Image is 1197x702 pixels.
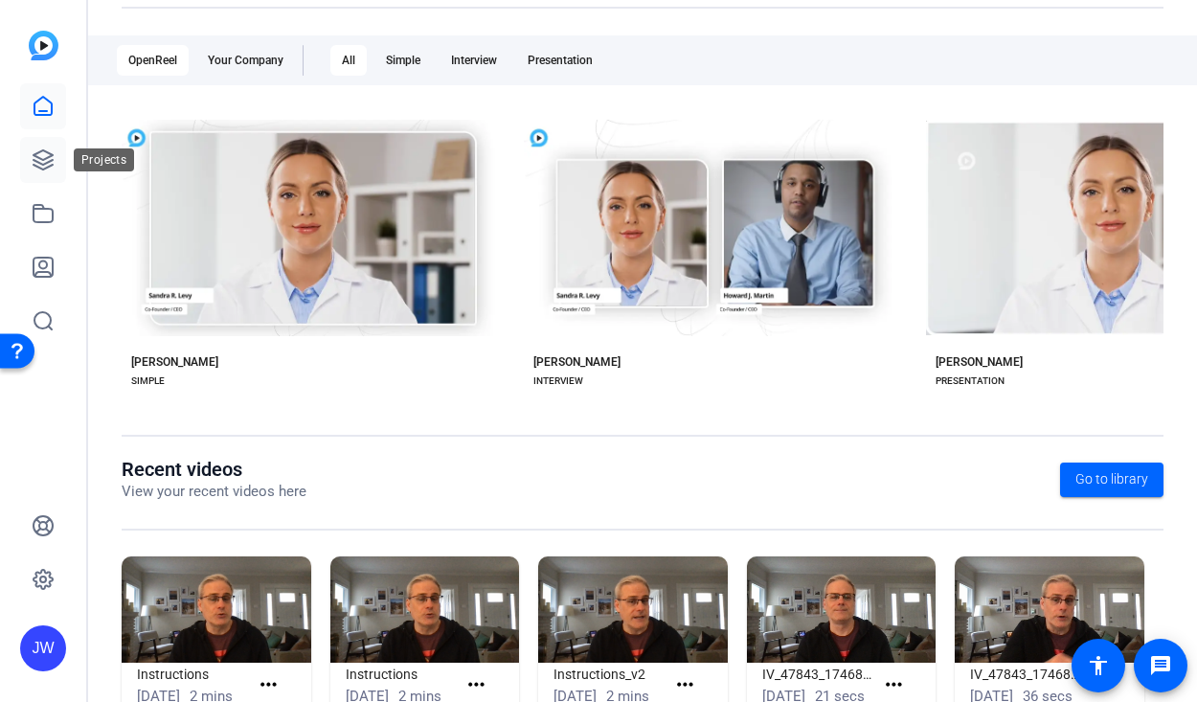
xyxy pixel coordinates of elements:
h1: IV_47843_1746818692329_webcam [970,663,1082,686]
span: Go to library [1075,469,1148,489]
img: Instructions [330,556,520,663]
h1: Instructions [137,663,249,686]
div: Presentation [516,45,604,76]
div: Simple [374,45,432,76]
a: Go to library [1060,463,1163,497]
mat-icon: message [1149,654,1172,677]
mat-icon: more_horiz [464,673,488,697]
h1: Instructions_v2 [553,663,666,686]
div: [PERSON_NAME] [936,354,1023,370]
img: Instructions [122,556,311,663]
mat-icon: more_horiz [673,673,697,697]
div: JW [20,625,66,671]
mat-icon: accessibility [1087,654,1110,677]
img: IV_47843_1746819078823_webcam [747,556,937,663]
div: [PERSON_NAME] [131,354,218,370]
div: All [330,45,367,76]
div: [PERSON_NAME] [533,354,621,370]
h1: Recent videos [122,458,306,481]
img: blue-gradient.svg [29,31,58,60]
div: Projects [74,148,134,171]
div: Interview [440,45,508,76]
div: OpenReel [117,45,189,76]
div: Your Company [196,45,295,76]
mat-icon: more_horiz [882,673,906,697]
img: IV_47843_1746818692329_webcam [955,556,1144,663]
p: View your recent videos here [122,481,306,503]
div: SIMPLE [131,374,165,389]
h1: IV_47843_1746819078823_webcam [762,663,874,686]
div: INTERVIEW [533,374,583,389]
div: PRESENTATION [936,374,1005,389]
mat-icon: more_horiz [257,673,281,697]
h1: Instructions [346,663,458,686]
img: Instructions_v2 [538,556,728,663]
